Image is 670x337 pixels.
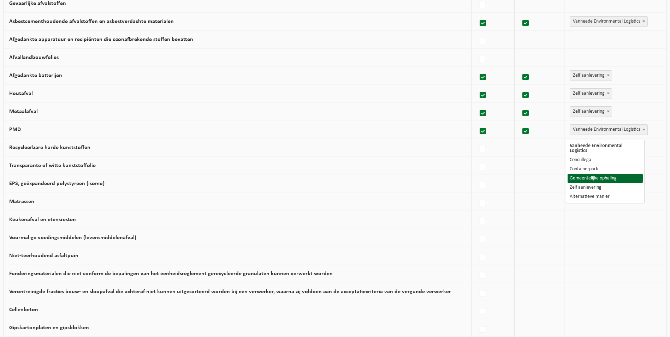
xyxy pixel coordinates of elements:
span: Vanheede Environmental Logistics [570,125,647,135]
span: Zelf aanlevering [570,106,612,117]
label: Keukenafval en etensresten [9,217,76,223]
label: Afgedankte batterijen [9,73,62,78]
label: PMD [9,127,21,132]
label: Afvallandbouwfolies [9,55,59,60]
span: Zelf aanlevering [570,89,612,99]
li: Containerpark [568,165,643,174]
span: Zelf aanlevering [570,71,612,81]
span: Vanheede Environmental Logistics [570,16,648,27]
label: Houtafval [9,91,33,96]
label: Funderingsmaterialen die niet conform de bepalingen van het eenheidsreglement gerecycleerde granu... [9,271,333,277]
label: Matrassen [9,199,34,205]
label: Metaalafval [9,109,38,114]
span: Vanheede Environmental Logistics [570,17,647,26]
li: Concullega [568,155,643,165]
span: Zelf aanlevering [570,88,612,99]
span: Zelf aanlevering [570,70,612,81]
li: Zelf aanlevering [568,183,643,192]
li: Gemeentelijke ophaling [568,174,643,183]
label: Transparante of witte kunststoffolie [9,163,96,168]
li: Alternatieve manier [568,192,643,201]
label: Afgedankte apparatuur en recipiënten die ozonafbrekende stoffen bevatten [9,37,193,42]
label: Asbestcementhoudende afvalstoffen en asbestverdachte materialen [9,19,174,24]
label: Recycleerbare harde kunststoffen [9,145,90,150]
label: Voormalige voedingsmiddelen (levensmiddelenafval) [9,235,136,241]
label: EPS, geëxpandeerd polystyreen (isomo) [9,181,105,187]
li: Vanheede Environmental Logistics [568,141,643,155]
label: Gevaarlijke afvalstoffen [9,1,66,6]
span: Zelf aanlevering [570,107,612,117]
label: Niet-teerhoudend asfaltpuin [9,253,78,259]
span: Vanheede Environmental Logistics [570,124,648,135]
label: Cellenbeton [9,307,38,313]
label: Verontreinigde fracties bouw- en sloopafval die achteraf niet kunnen uitgesorteerd worden bij een... [9,289,451,295]
label: Gipskartonplaten en gipsblokken [9,325,89,331]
